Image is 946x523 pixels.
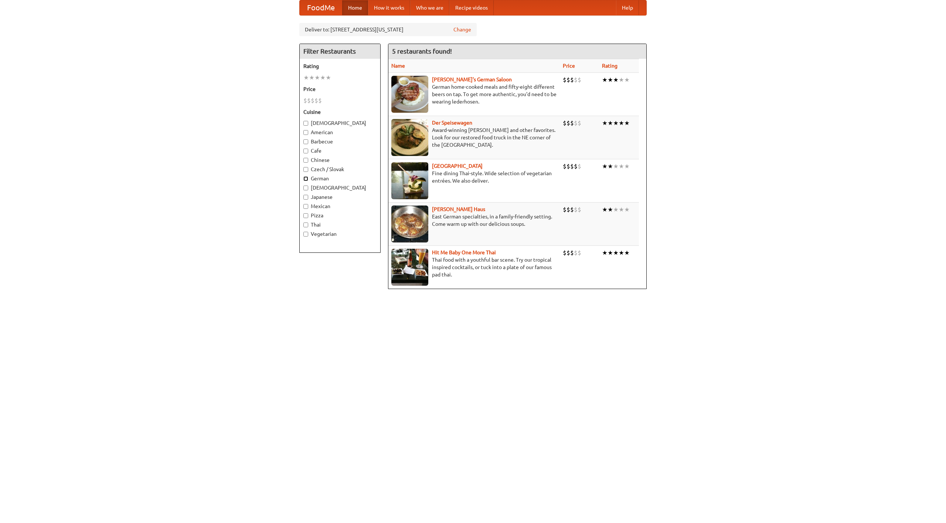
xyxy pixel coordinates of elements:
input: American [303,130,308,135]
input: Mexican [303,204,308,209]
input: Pizza [303,213,308,218]
img: kohlhaus.jpg [391,206,428,242]
li: $ [574,162,578,170]
li: $ [570,162,574,170]
li: $ [578,162,581,170]
li: $ [578,76,581,84]
label: Cafe [303,147,377,154]
label: Barbecue [303,138,377,145]
li: ★ [619,76,624,84]
li: $ [307,96,311,105]
li: ★ [613,249,619,257]
li: $ [314,96,318,105]
li: $ [570,76,574,84]
img: satay.jpg [391,162,428,199]
input: Japanese [303,195,308,200]
li: $ [570,119,574,127]
a: FoodMe [300,0,342,15]
label: Czech / Slovak [303,166,377,173]
li: $ [570,206,574,214]
a: Who we are [410,0,449,15]
a: [PERSON_NAME]'s German Saloon [432,77,512,82]
label: Mexican [303,203,377,210]
li: ★ [608,162,613,170]
li: $ [566,206,570,214]
label: Pizza [303,212,377,219]
li: ★ [309,74,314,82]
li: $ [566,162,570,170]
li: $ [574,119,578,127]
a: [PERSON_NAME] Haus [432,206,485,212]
li: $ [570,249,574,257]
li: ★ [613,162,619,170]
img: esthers.jpg [391,76,428,113]
input: Barbecue [303,139,308,144]
li: ★ [608,206,613,214]
input: [DEMOGRAPHIC_DATA] [303,121,308,126]
li: ★ [608,76,613,84]
b: [GEOGRAPHIC_DATA] [432,163,483,169]
input: Chinese [303,158,308,163]
li: ★ [602,249,608,257]
h5: Rating [303,62,377,70]
a: Help [616,0,639,15]
li: $ [563,249,566,257]
a: Price [563,63,575,69]
li: ★ [624,249,630,257]
h5: Price [303,85,377,93]
a: Change [453,26,471,33]
p: East German specialties, in a family-friendly setting. Come warm up with our delicious soups. [391,213,557,228]
li: $ [563,162,566,170]
a: Rating [602,63,617,69]
a: Name [391,63,405,69]
label: Vegetarian [303,230,377,238]
h5: Cuisine [303,108,377,116]
li: $ [578,249,581,257]
li: ★ [314,74,320,82]
li: ★ [602,119,608,127]
li: ★ [619,119,624,127]
div: Deliver to: [STREET_ADDRESS][US_STATE] [299,23,477,36]
li: ★ [602,76,608,84]
li: ★ [624,206,630,214]
input: [DEMOGRAPHIC_DATA] [303,186,308,190]
li: $ [303,96,307,105]
input: Czech / Slovak [303,167,308,172]
img: speisewagen.jpg [391,119,428,156]
label: Thai [303,221,377,228]
p: German home-cooked meals and fifty-eight different beers on tap. To get more authentic, you'd nee... [391,83,557,105]
p: Thai food with a youthful bar scene. Try our tropical inspired cocktails, or tuck into a plate of... [391,256,557,278]
li: $ [563,206,566,214]
input: Vegetarian [303,232,308,237]
li: $ [574,76,578,84]
li: ★ [303,74,309,82]
a: How it works [368,0,410,15]
img: babythai.jpg [391,249,428,286]
label: [DEMOGRAPHIC_DATA] [303,119,377,127]
li: $ [566,119,570,127]
a: Home [342,0,368,15]
input: Cafe [303,149,308,153]
a: Recipe videos [449,0,494,15]
label: [DEMOGRAPHIC_DATA] [303,184,377,191]
li: $ [563,119,566,127]
li: ★ [613,76,619,84]
a: Der Speisewagen [432,120,472,126]
label: American [303,129,377,136]
li: ★ [624,119,630,127]
li: ★ [602,206,608,214]
li: ★ [624,76,630,84]
p: Award-winning [PERSON_NAME] and other favorites. Look for our restored food truck in the NE corne... [391,126,557,149]
li: $ [578,119,581,127]
li: $ [563,76,566,84]
li: $ [311,96,314,105]
p: Fine dining Thai-style. Wide selection of vegetarian entrées. We also deliver. [391,170,557,184]
li: $ [566,249,570,257]
li: ★ [619,206,624,214]
input: Thai [303,223,308,227]
ng-pluralize: 5 restaurants found! [392,48,452,55]
li: ★ [619,249,624,257]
